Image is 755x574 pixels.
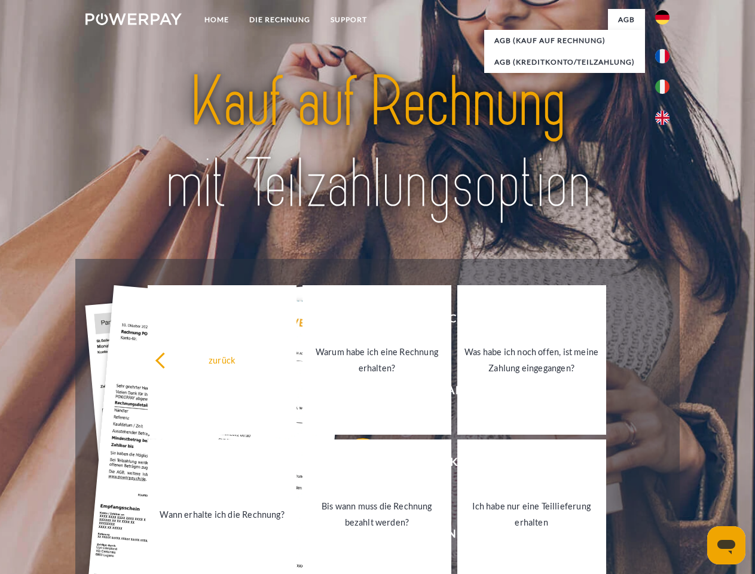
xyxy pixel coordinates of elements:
div: Warum habe ich eine Rechnung erhalten? [310,344,444,376]
img: fr [655,49,670,63]
a: AGB (Kauf auf Rechnung) [484,30,645,51]
img: logo-powerpay-white.svg [85,13,182,25]
img: title-powerpay_de.svg [114,57,641,229]
img: de [655,10,670,25]
a: SUPPORT [320,9,377,30]
img: en [655,111,670,125]
a: DIE RECHNUNG [239,9,320,30]
a: Home [194,9,239,30]
div: zurück [155,352,289,368]
div: Bis wann muss die Rechnung bezahlt werden? [310,498,444,530]
iframe: Schaltfläche zum Öffnen des Messaging-Fensters [707,526,745,564]
a: Was habe ich noch offen, ist meine Zahlung eingegangen? [457,285,606,435]
a: agb [608,9,645,30]
img: it [655,80,670,94]
div: Ich habe nur eine Teillieferung erhalten [464,498,599,530]
div: Wann erhalte ich die Rechnung? [155,506,289,522]
div: Was habe ich noch offen, ist meine Zahlung eingegangen? [464,344,599,376]
a: AGB (Kreditkonto/Teilzahlung) [484,51,645,73]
